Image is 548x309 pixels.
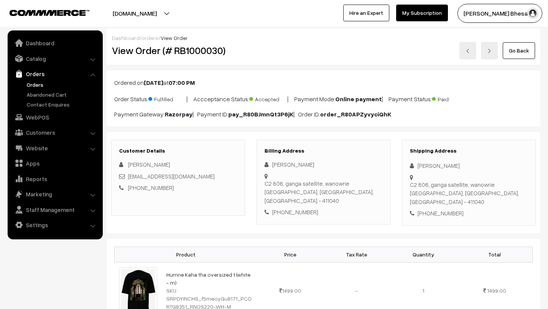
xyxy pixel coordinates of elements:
[10,141,100,155] a: Website
[249,93,287,103] span: Accepted
[487,49,492,53] img: right-arrow.png
[112,45,245,56] h2: View Order (# RB1000030)
[114,78,533,87] p: Ordered on at
[144,79,163,86] b: [DATE]
[323,247,390,262] th: Tax Rate
[161,35,188,41] span: View Order
[457,247,533,262] th: Total
[527,8,538,19] img: user
[503,42,535,59] a: Go Back
[279,287,301,294] span: 1499.00
[10,218,100,232] a: Settings
[25,100,100,108] a: Contact Enquires
[128,173,215,180] a: [EMAIL_ADDRESS][DOMAIN_NAME]
[457,4,542,23] button: [PERSON_NAME] Bhesani…
[410,148,528,154] h3: Shipping Address
[390,247,457,262] th: Quantity
[25,91,100,99] a: Abandoned Cart
[128,184,174,191] a: [PHONE_NUMBER]
[148,93,186,103] span: Fulfilled
[335,95,382,103] b: Online payment
[10,172,100,186] a: Reports
[396,5,448,21] a: My Subscription
[422,287,424,294] span: 1
[264,179,382,205] div: C2 806, ganga satellite, wanowrie [GEOGRAPHIC_DATA], [GEOGRAPHIC_DATA], [GEOGRAPHIC_DATA] - 411040
[25,81,100,89] a: Orders
[320,110,391,118] b: order_R80APZyvyciQhK
[410,180,528,206] div: C2 806, ganga satellite, wanowrie [GEOGRAPHIC_DATA], [GEOGRAPHIC_DATA], [GEOGRAPHIC_DATA] - 411040
[112,35,140,41] a: Dashboard
[10,126,100,139] a: Customers
[119,148,237,154] h3: Customer Details
[228,110,293,118] b: pay_R80BJmnQt3P6jK
[10,156,100,170] a: Apps
[10,8,76,17] a: COMMMERCE
[86,4,183,23] button: [DOMAIN_NAME]
[112,34,535,42] div: / /
[465,49,470,53] img: left-arrow.png
[410,209,528,218] div: [PHONE_NUMBER]
[10,110,100,124] a: WebPOS
[257,247,323,262] th: Price
[128,161,170,168] span: [PERSON_NAME]
[114,110,533,119] p: Payment Gateway: | Payment ID: | Order ID:
[264,208,382,217] div: [PHONE_NUMBER]
[114,93,533,104] p: Order Status: | Accceptance Status: | Payment Mode: | Payment Status:
[487,287,506,294] span: 1499.00
[169,79,195,86] b: 07:00 PM
[166,271,250,286] a: Humne Kaha tha oversized t (white - m)
[10,187,100,201] a: Marketing
[432,93,470,103] span: Paid
[142,35,158,41] a: orders
[10,67,100,81] a: Orders
[115,247,257,262] th: Product
[10,36,100,50] a: Dashboard
[343,5,389,21] a: Hire an Expert
[410,161,528,170] div: [PERSON_NAME]
[165,110,193,118] b: Razorpay
[264,160,382,169] div: [PERSON_NAME]
[10,52,100,65] a: Catalog
[10,10,89,16] img: COMMMERCE
[10,203,100,217] a: Staff Management
[264,148,382,154] h3: Billing Address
